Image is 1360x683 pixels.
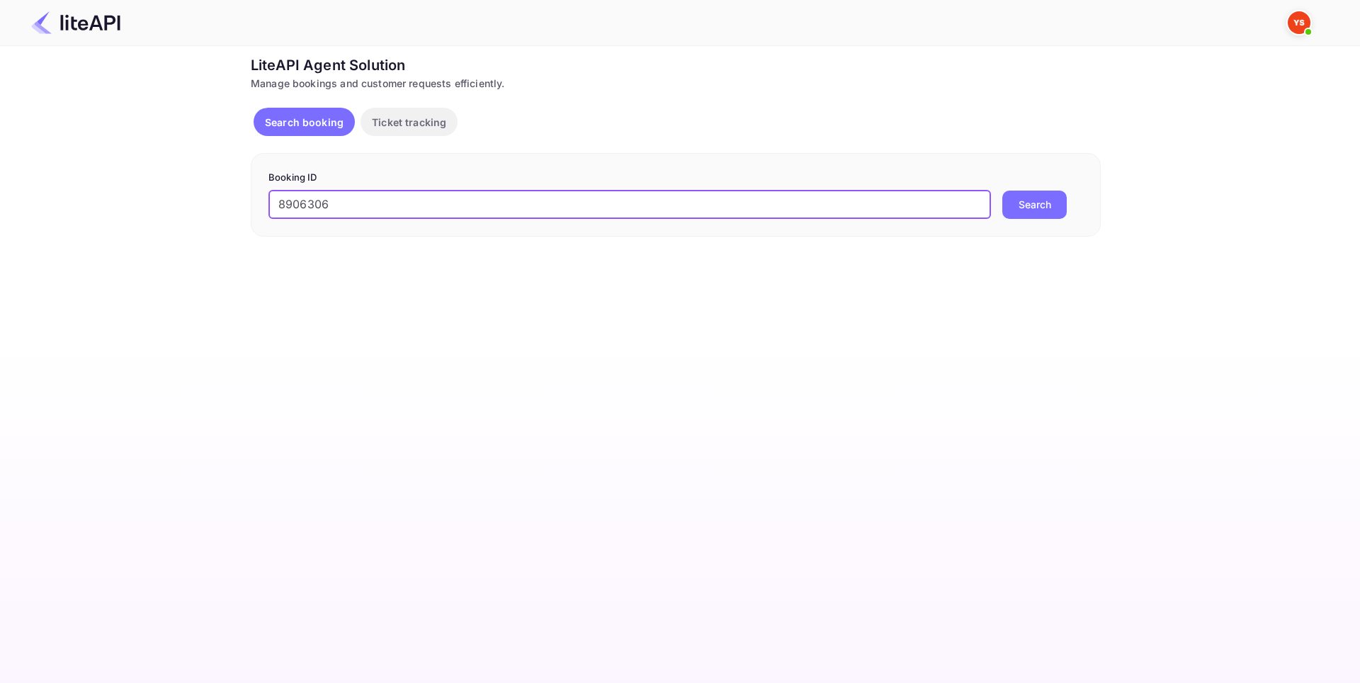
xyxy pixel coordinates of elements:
[268,171,1083,185] p: Booking ID
[31,11,120,34] img: LiteAPI Logo
[1002,191,1067,219] button: Search
[265,115,344,130] p: Search booking
[251,55,1101,76] div: LiteAPI Agent Solution
[1288,11,1310,34] img: Yandex Support
[251,76,1101,91] div: Manage bookings and customer requests efficiently.
[268,191,991,219] input: Enter Booking ID (e.g., 63782194)
[372,115,446,130] p: Ticket tracking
